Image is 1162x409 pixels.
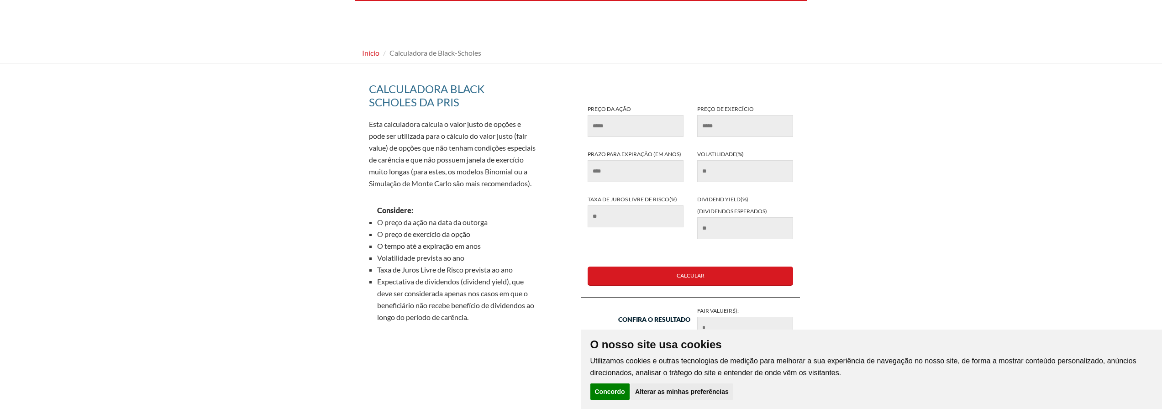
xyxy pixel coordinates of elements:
[581,194,690,227] label: Taxa de juros livre de risco(%)
[377,206,413,215] strong: Considere:
[697,317,793,339] input: Fair Value(R$):
[697,217,793,239] input: Dividend yield(%)(dividendos esperados)
[369,118,538,189] p: Esta calculadora calcula o valor justo de opções e pode ser utilizada para o cálculo do valor jus...
[590,383,630,400] button: Concordo
[690,305,800,339] label: Fair Value(R$):
[588,115,684,137] input: Preço da ação
[377,228,538,240] li: O preço de exercício da opção
[588,160,684,182] input: Prazo para expiração (em anos)
[588,205,684,227] input: Taxa de juros livre de risco(%)
[377,252,538,264] li: Volatilidade prevista ao ano
[697,115,793,137] input: Preço de exercício
[377,276,538,323] li: Expectativa de dividendos (dividend yield), que deve ser considerada apenas nos casos em que o be...
[581,148,690,182] label: Prazo para expiração (em anos)
[697,160,793,182] input: Volatilidade(%)
[362,48,379,57] a: Início
[590,355,1153,379] p: Utilizamos cookies e outras tecnologias de medição para melhorar a sua experiência de navegação n...
[690,148,800,182] label: Volatilidade(%)
[377,216,538,228] li: O preço da ação na data da outorga
[618,314,690,336] h2: CONFIRA O RESULTADO
[369,82,538,114] h2: Calculadora Black Scholes da pris
[590,339,1153,351] p: O nosso site usa cookies
[588,267,793,286] button: CALCULAR
[690,194,800,239] label: Dividend yield(%) (dividendos esperados)
[631,383,733,400] button: Alterar as minhas preferências
[581,103,690,137] label: Preço da ação
[377,240,538,252] li: O tempo até a expiração em anos
[381,47,481,59] li: Calculadora de Black-Scholes
[690,103,800,137] label: Preço de exercício
[377,264,538,276] li: Taxa de Juros Livre de Risco prevista ao ano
